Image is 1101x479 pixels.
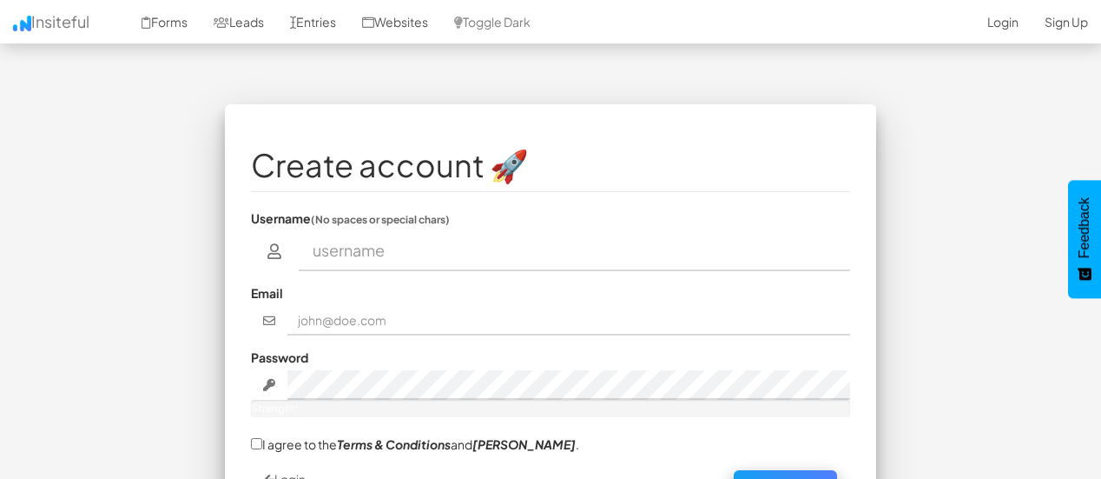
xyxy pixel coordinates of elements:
small: (No spaces or special chars) [311,213,450,226]
input: username [299,231,851,271]
a: Terms & Conditions [337,436,451,452]
img: icon.png [13,16,31,31]
label: Username [251,210,450,227]
label: Password [251,349,308,366]
button: Feedback - Show survey [1068,180,1101,298]
input: john@doe.com [287,306,851,336]
label: Email [251,284,283,302]
input: I agree to theTerms & Conditionsand[PERSON_NAME]. [251,438,262,449]
label: I agree to the and . [251,435,579,453]
span: Feedback [1077,197,1092,258]
h1: Create account 🚀 [251,148,850,183]
a: [PERSON_NAME] [472,436,576,452]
